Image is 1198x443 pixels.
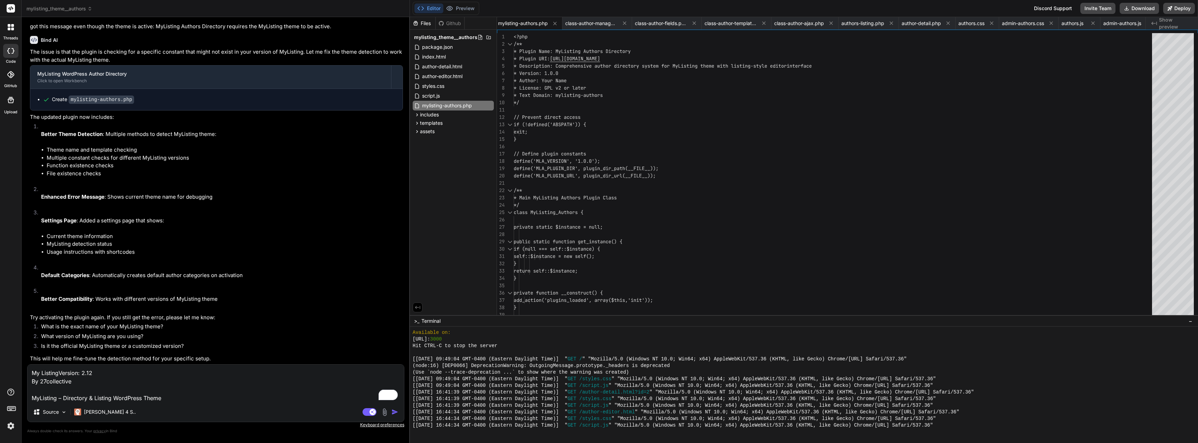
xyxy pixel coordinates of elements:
[41,131,103,137] strong: Better Theme Detection
[421,101,473,110] span: mylisting-authors.php
[420,128,435,135] span: assets
[497,70,505,77] div: 6
[497,289,505,297] div: 36
[514,136,516,142] span: }
[497,48,505,55] div: 3
[497,209,505,216] div: 25
[579,409,635,415] span: /author-editor.html
[497,150,505,158] div: 17
[568,415,576,422] span: GET
[635,409,959,415] span: " "Mozilla/5.0 (Windows NT 10.0; Win64; x64) AppleWebKit/537.36 (KHTML, like Gecko) Chrome/[URL] ...
[612,415,936,422] span: " "Mozilla/5.0 (Windows NT 10.0; Win64; x64) AppleWebKit/537.36 (KHTML, like Gecko) Chrome/[URL] ...
[26,5,92,12] span: mylisting_theme__authors
[497,136,505,143] div: 15
[902,20,941,27] span: author-detail.php
[421,43,453,51] span: package.json
[443,3,477,13] button: Preview
[391,408,398,415] img: icon
[514,121,586,128] span: if (!defined('ABSPATH')) {
[84,408,136,415] p: [PERSON_NAME] 4 S..
[505,121,514,128] div: Click to collapse the range.
[1159,16,1192,30] span: Show preview
[608,382,933,389] span: " "Mozilla/5.0 (Windows NT 10.0; Win64; x64) AppleWebKit/537.36 (KHTML, like Gecko) Chrome/[URL] ...
[420,111,439,118] span: includes
[514,290,603,296] span: private function __construct() {
[497,84,505,92] div: 8
[612,396,936,402] span: " "Mozilla/5.0 (Windows NT 10.0; Win64; x64) AppleWebKit/537.36 (KHTML, like Gecko) Chrome/[URL] ...
[514,63,650,69] span: * Description: Comprehensive author directory sys
[47,232,403,240] li: Current theme information
[579,376,611,382] span: /styles.css
[497,114,505,121] div: 12
[568,396,576,402] span: GET
[61,409,67,415] img: Pick Models
[497,231,505,238] div: 28
[514,253,594,259] span: self::$instance = new self();
[514,304,516,311] span: }
[41,193,403,201] p: : Shows current theme name for debugging
[568,409,576,415] span: GET
[497,267,505,275] div: 33
[413,362,670,369] span: (node:16) [DEP0066] DeprecationWarning: OutgoingMessage.prototype._headers is deprecated
[1061,20,1083,27] span: authors.js
[1002,20,1044,27] span: admin-authors.css
[650,63,787,69] span: tem for MyListing theme with listing-style editor
[497,62,505,70] div: 5
[413,402,568,409] span: [[DATE] 16:41:39 GMT-0400 (Eastern Daylight Time)] "
[436,20,464,27] div: Github
[579,396,611,402] span: /styles.css
[505,209,514,216] div: Click to collapse the range.
[628,297,653,303] span: 'init'));
[41,295,403,303] p: : Works with different versions of MyListing theme
[497,282,505,289] div: 35
[69,96,134,104] code: mylisting-authors.php
[47,248,403,256] li: Usage instructions with shortcodes
[414,318,419,324] span: >_
[514,77,567,84] span: * Author: Your Name
[497,187,505,194] div: 22
[958,20,985,27] span: authors.css
[514,48,631,54] span: * Plugin Name: MyListing Authors Directory
[568,382,576,389] span: GET
[497,223,505,231] div: 27
[514,275,516,281] span: }
[505,289,514,297] div: Click to collapse the range.
[410,20,435,27] div: Files
[514,194,617,201] span: * Main MyListing Authors Plugin Class
[1187,315,1194,327] button: −
[497,194,505,201] div: 23
[30,355,403,363] p: This will help me fine-tune the detection method for your specific setup.
[41,193,104,200] strong: Enhanced Error Message
[30,113,403,121] p: The updated plugin now includes:
[421,53,446,61] span: index.html
[568,389,576,396] span: GET
[497,275,505,282] div: 34
[514,238,622,245] span: public static function get_instance() {
[30,314,403,322] p: Try activating the plugin again. If you still get the error, please let me know:
[41,272,89,278] strong: Default Categories
[514,92,603,98] span: * Text Domain: mylisting-authors
[27,428,404,434] p: Always double-check its answers. Your in Bind
[36,342,403,352] li: Is it the official MyListing theme or a customized version?
[653,165,659,171] span: );
[787,63,812,69] span: interface
[93,429,106,433] span: privacy
[497,143,505,150] div: 16
[514,151,586,157] span: // Define plugin constants
[421,318,441,324] span: Terminal
[579,402,608,409] span: /script.js
[30,48,403,64] p: The issue is that the plugin is checking for a specific constant that might not exist in your ver...
[497,128,505,136] div: 14
[41,37,58,44] h6: Bind AI
[413,382,568,389] span: [[DATE] 09:49:04 GMT-0400 (Eastern Daylight Time)] "
[514,297,628,303] span: add_action('plugins_loaded', array($this,
[30,66,391,89] button: MyListing WordPress Author DirectoryClick to open Workbench
[74,408,81,415] img: Claude 4 Sonnet
[413,369,629,376] span: (Use `node --trace-deprecation ...` to show where the warning was created)
[37,70,384,77] div: MyListing WordPress Author Directory
[550,55,600,62] span: [URL][DOMAIN_NAME]
[47,240,403,248] li: MyListing detection status
[43,408,59,415] p: Source
[41,217,403,225] p: : Added a settings page that shows:
[41,130,403,138] p: : Multiple methods to detect MyListing theme:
